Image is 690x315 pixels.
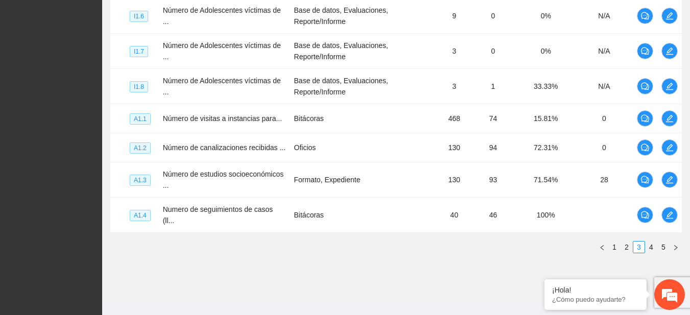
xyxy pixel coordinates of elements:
[661,110,678,127] button: edit
[516,162,576,198] td: 71.54%
[662,176,677,184] span: edit
[661,78,678,94] button: edit
[599,245,605,251] span: left
[290,34,439,69] td: Base de datos, Evaluaciones, Reporte/Informe
[470,34,516,69] td: 0
[645,241,657,253] li: 4
[552,296,639,303] p: ¿Cómo puedo ayudarte?
[576,104,633,133] td: 0
[658,241,669,253] a: 5
[633,241,645,253] li: 3
[163,114,282,123] span: Número de visitas a instancias para...
[168,5,192,30] div: Minimizar ventana de chat en vivo
[661,139,678,156] button: edit
[163,143,285,152] span: Número de canalizaciones recibidas ...
[661,43,678,59] button: edit
[552,286,639,294] div: ¡Hola!
[637,110,653,127] button: comment
[438,104,470,133] td: 468
[130,11,148,22] span: I1.6
[608,241,621,253] li: 1
[516,104,576,133] td: 15.81%
[130,175,151,186] span: A1.3
[637,43,653,59] button: comment
[163,41,281,61] span: Número de Adolescentes víctimas de ...
[470,198,516,233] td: 46
[290,69,439,104] td: Base de datos, Evaluaciones, Reporte/Informe
[621,241,632,253] a: 2
[438,198,470,233] td: 40
[673,245,679,251] span: right
[662,211,677,219] span: edit
[661,207,678,223] button: edit
[5,208,195,244] textarea: Escriba su mensaje y pulse “Intro”
[59,101,141,204] span: Estamos en línea.
[438,162,470,198] td: 130
[290,104,439,133] td: Bitácoras
[163,205,273,225] span: Numero de seguimientos de casos (ll...
[662,143,677,152] span: edit
[661,8,678,24] button: edit
[290,162,439,198] td: Formato, Expediente
[470,69,516,104] td: 1
[438,69,470,104] td: 3
[633,241,645,253] a: 3
[637,172,653,188] button: comment
[662,47,677,55] span: edit
[516,69,576,104] td: 33.33%
[576,69,633,104] td: N/A
[670,241,682,253] button: right
[163,170,284,189] span: Número de estudios socioeconómicos ...
[662,12,677,20] span: edit
[657,241,670,253] li: 5
[576,34,633,69] td: N/A
[470,133,516,162] td: 94
[130,142,151,154] span: A1.2
[130,210,151,221] span: A1.4
[576,133,633,162] td: 0
[470,162,516,198] td: 93
[163,77,281,96] span: Número de Adolescentes víctimas de ...
[670,241,682,253] li: Next Page
[621,241,633,253] li: 2
[637,139,653,156] button: comment
[438,133,470,162] td: 130
[596,241,608,253] li: Previous Page
[290,198,439,233] td: Bitácoras
[438,34,470,69] td: 3
[661,172,678,188] button: edit
[290,133,439,162] td: Oficios
[662,82,677,90] span: edit
[646,241,657,253] a: 4
[516,133,576,162] td: 72.31%
[53,52,172,65] div: Chatee con nosotros ahora
[516,198,576,233] td: 100%
[596,241,608,253] button: left
[637,78,653,94] button: comment
[130,46,148,57] span: I1.7
[130,113,151,125] span: A1.1
[637,8,653,24] button: comment
[470,104,516,133] td: 74
[163,6,281,26] span: Número de Adolescentes víctimas de ...
[130,81,148,92] span: I1.8
[662,114,677,123] span: edit
[637,207,653,223] button: comment
[609,241,620,253] a: 1
[516,34,576,69] td: 0%
[576,162,633,198] td: 28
